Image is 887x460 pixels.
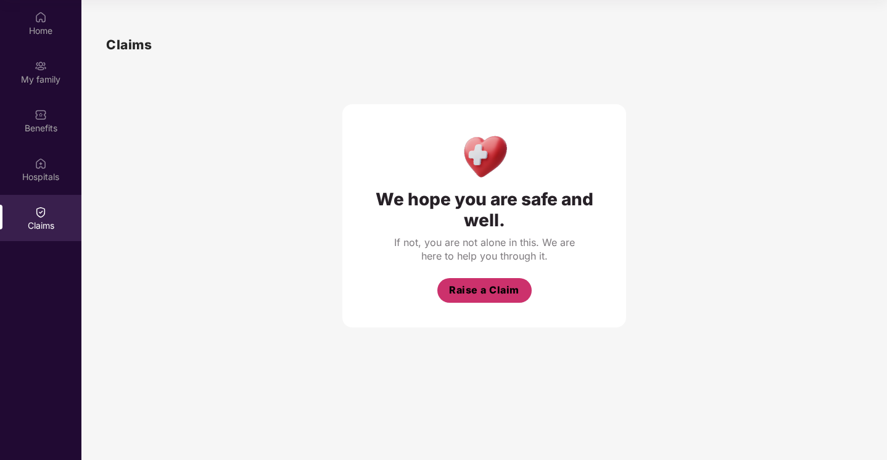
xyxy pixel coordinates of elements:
img: svg+xml;base64,PHN2ZyBpZD0iQmVuZWZpdHMiIHhtbG5zPSJodHRwOi8vd3d3LnczLm9yZy8yMDAwL3N2ZyIgd2lkdGg9Ij... [35,109,47,121]
img: svg+xml;base64,PHN2ZyBpZD0iQ2xhaW0iIHhtbG5zPSJodHRwOi8vd3d3LnczLm9yZy8yMDAwL3N2ZyIgd2lkdGg9IjIwIi... [35,206,47,218]
div: If not, you are not alone in this. We are here to help you through it. [392,236,577,263]
div: We hope you are safe and well. [367,189,601,231]
h1: Claims [106,35,152,55]
span: Raise a Claim [449,282,519,298]
img: svg+xml;base64,PHN2ZyBpZD0iSG9tZSIgeG1sbnM9Imh0dHA6Ly93d3cudzMub3JnLzIwMDAvc3ZnIiB3aWR0aD0iMjAiIG... [35,11,47,23]
img: Health Care [458,129,511,183]
img: svg+xml;base64,PHN2ZyBpZD0iSG9zcGl0YWxzIiB4bWxucz0iaHR0cDovL3d3dy53My5vcmcvMjAwMC9zdmciIHdpZHRoPS... [35,157,47,170]
button: Raise a Claim [437,278,532,303]
img: svg+xml;base64,PHN2ZyB3aWR0aD0iMjAiIGhlaWdodD0iMjAiIHZpZXdCb3g9IjAgMCAyMCAyMCIgZmlsbD0ibm9uZSIgeG... [35,60,47,72]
